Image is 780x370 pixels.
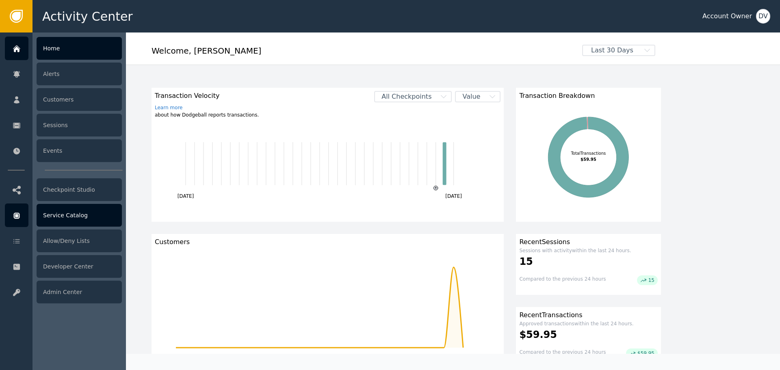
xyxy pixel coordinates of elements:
div: Home [37,37,122,60]
button: Last 30 Days [576,45,661,56]
button: All Checkpoints [374,91,452,102]
div: Allow/Deny Lists [37,229,122,252]
div: Compared to the previous 24 hours [519,348,606,358]
div: Compared to the previous 24 hours [519,275,606,285]
span: $59.95 [637,349,654,357]
span: Last 30 Days [583,45,641,55]
div: Account Owner [702,11,752,21]
tspan: Total Transactions [571,151,606,156]
div: Alerts [37,63,122,85]
div: 15 [519,254,658,269]
div: Customers [37,88,122,111]
div: Admin Center [37,281,122,303]
text: [DATE] [178,193,194,199]
div: Recent Sessions [519,237,658,247]
div: $59.95 [519,327,658,342]
a: Admin Center [5,280,122,304]
a: Developer Center [5,255,122,278]
span: All Checkpoints [375,92,438,102]
a: Allow/Deny Lists [5,229,122,253]
div: Approved transactions within the last 24 hours. [519,320,658,327]
text: [DATE] [446,193,462,199]
div: Recent Transactions [519,310,658,320]
div: Sessions with activity within the last 24 hours. [519,247,658,254]
div: Sessions [37,114,122,136]
div: Developer Center [37,255,122,278]
div: Events [37,139,122,162]
tspan: $59.95 [581,157,596,162]
a: Checkpoint Studio [5,178,122,201]
span: 15 [648,276,654,284]
a: Learn more [155,104,259,111]
span: Transaction Breakdown [519,91,595,101]
a: Customers [5,88,122,111]
div: Checkpoint Studio [37,178,122,201]
button: Value [455,91,500,102]
span: Value [456,92,487,102]
a: Service Catalog [5,203,122,227]
a: Alerts [5,62,122,86]
a: Events [5,139,122,162]
div: Service Catalog [37,204,122,227]
div: Customers [155,237,500,247]
div: Welcome , [PERSON_NAME] [152,45,576,63]
span: Transaction Velocity [155,91,259,101]
a: Sessions [5,113,122,137]
rect: Transaction2025-08-12 [443,142,446,185]
button: DV [756,9,770,24]
span: Activity Center [42,7,133,26]
div: about how Dodgeball reports transactions. [155,104,259,119]
a: Home [5,37,122,60]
